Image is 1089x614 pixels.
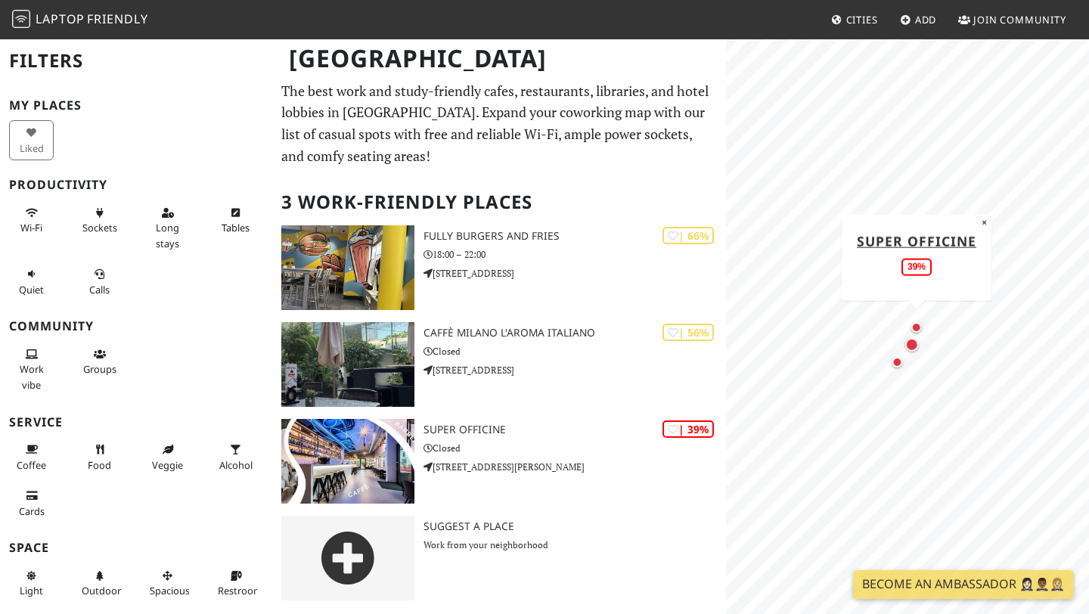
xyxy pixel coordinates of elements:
[423,266,726,281] p: [STREET_ADDRESS]
[825,6,884,33] a: Cities
[846,13,878,26] span: Cities
[901,258,932,275] div: 39%
[662,420,714,438] div: | 39%
[145,200,190,256] button: Long stays
[9,178,263,192] h3: Productivity
[281,516,414,600] img: gray-place-d2bdb4477600e061c01bd816cc0f2ef0cfcb1ca9e3ad78868dd16fb2af073a21.png
[20,362,44,391] span: People working
[281,179,717,225] h2: 3 Work-Friendly Places
[423,423,726,436] h3: Super Officine
[272,419,726,504] a: Super Officine | 39% Super Officine Closed [STREET_ADDRESS][PERSON_NAME]
[219,458,253,472] span: Alcohol
[888,353,906,371] div: Map marker
[19,283,44,296] span: Quiet
[87,11,147,27] span: Friendly
[281,419,414,504] img: Super Officine
[88,458,111,472] span: Food
[77,262,122,302] button: Calls
[150,584,190,597] span: Spacious
[77,200,122,240] button: Sockets
[853,570,1074,599] a: Become an Ambassador 🤵🏻‍♀️🤵🏾‍♂️🤵🏼‍♀️
[973,13,1066,26] span: Join Community
[9,200,54,240] button: Wi-Fi
[281,225,414,310] img: FULLY Burgers And Fries
[9,541,263,555] h3: Space
[423,247,726,262] p: 18:00 – 22:00
[277,38,723,79] h1: [GEOGRAPHIC_DATA]
[9,563,54,603] button: Light
[19,504,45,518] span: Credit cards
[281,80,717,167] p: The best work and study-friendly cafes, restaurants, libraries, and hotel lobbies in [GEOGRAPHIC_...
[272,225,726,310] a: FULLY Burgers And Fries | 66% FULLY Burgers And Fries 18:00 – 22:00 [STREET_ADDRESS]
[156,221,179,250] span: Long stays
[423,460,726,474] p: [STREET_ADDRESS][PERSON_NAME]
[222,221,250,234] span: Work-friendly tables
[12,7,148,33] a: LaptopFriendly LaptopFriendly
[423,327,726,340] h3: Caffè Milano L'Aroma Italiano
[423,441,726,455] p: Closed
[952,6,1072,33] a: Join Community
[423,520,726,533] h3: Suggest a Place
[213,563,258,603] button: Restroom
[272,322,726,407] a: Caffè Milano L'Aroma Italiano | 56% Caffè Milano L'Aroma Italiano Closed [STREET_ADDRESS]
[218,584,262,597] span: Restroom
[213,200,258,240] button: Tables
[272,516,726,600] a: Suggest a Place Work from your neighborhood
[423,363,726,377] p: [STREET_ADDRESS]
[907,318,926,336] div: Map marker
[9,262,54,302] button: Quiet
[20,221,42,234] span: Stable Wi-Fi
[9,38,263,84] h2: Filters
[145,563,190,603] button: Spacious
[213,437,258,477] button: Alcohol
[145,437,190,477] button: Veggie
[857,231,976,250] a: Super Officine
[9,415,263,429] h3: Service
[915,13,937,26] span: Add
[9,437,54,477] button: Coffee
[77,437,122,477] button: Food
[152,458,183,472] span: Veggie
[423,230,726,243] h3: FULLY Burgers And Fries
[12,10,30,28] img: LaptopFriendly
[89,283,110,296] span: Video/audio calls
[9,483,54,523] button: Cards
[77,563,122,603] button: Outdoor
[36,11,85,27] span: Laptop
[83,362,116,376] span: Group tables
[902,334,922,354] div: Map marker
[281,322,414,407] img: Caffè Milano L'Aroma Italiano
[9,319,263,333] h3: Community
[9,342,54,397] button: Work vibe
[77,342,122,382] button: Groups
[662,324,714,341] div: | 56%
[423,344,726,358] p: Closed
[662,227,714,244] div: | 66%
[20,584,43,597] span: Natural light
[82,221,117,234] span: Power sockets
[423,538,726,552] p: Work from your neighborhood
[9,98,263,113] h3: My Places
[894,6,943,33] a: Add
[977,214,991,231] button: Close popup
[82,584,121,597] span: Outdoor area
[17,458,46,472] span: Coffee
